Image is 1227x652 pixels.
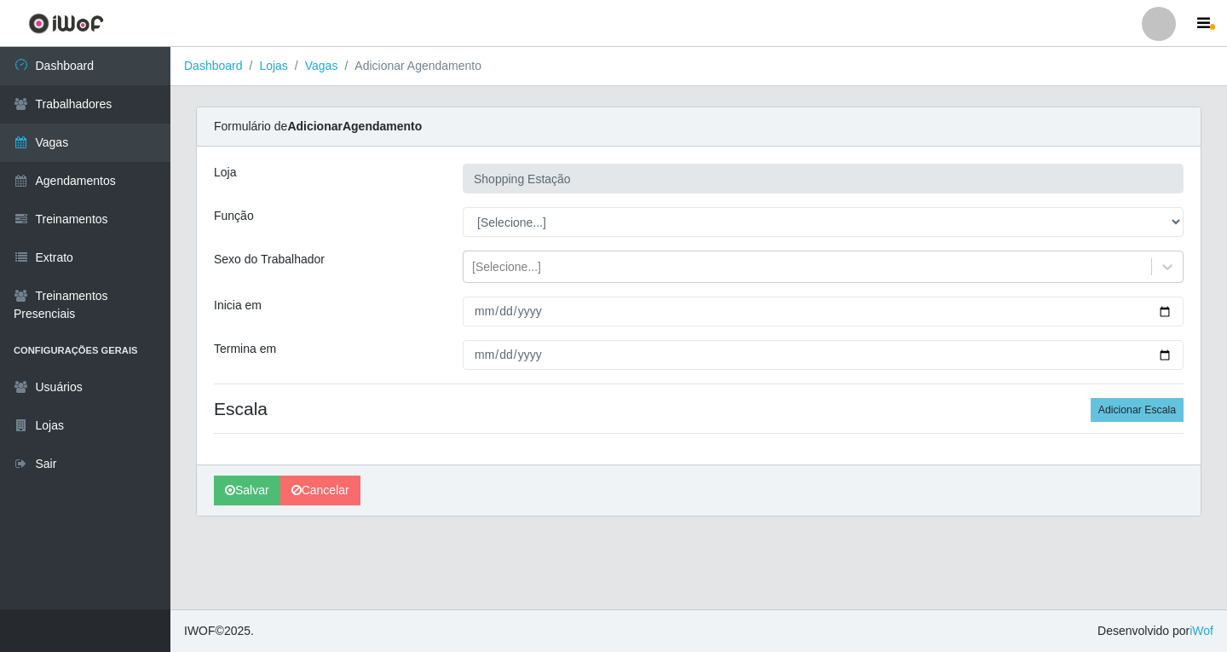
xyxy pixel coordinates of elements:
input: 00/00/0000 [463,297,1184,326]
a: Lojas [259,59,287,72]
a: Vagas [305,59,338,72]
input: 00/00/0000 [463,340,1184,370]
span: © 2025 . [184,622,254,640]
label: Inicia em [214,297,262,314]
div: Formulário de [197,107,1201,147]
label: Termina em [214,340,276,358]
a: Cancelar [280,476,360,505]
img: CoreUI Logo [28,13,104,34]
label: Loja [214,164,236,182]
span: IWOF [184,624,216,638]
li: Adicionar Agendamento [337,57,481,75]
a: Dashboard [184,59,243,72]
strong: Adicionar Agendamento [287,119,422,133]
button: Adicionar Escala [1091,398,1184,422]
label: Função [214,207,254,225]
h4: Escala [214,398,1184,419]
a: iWof [1190,624,1213,638]
div: [Selecione...] [472,258,541,276]
button: Salvar [214,476,280,505]
label: Sexo do Trabalhador [214,251,325,268]
span: Desenvolvido por [1097,622,1213,640]
nav: breadcrumb [170,47,1227,86]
